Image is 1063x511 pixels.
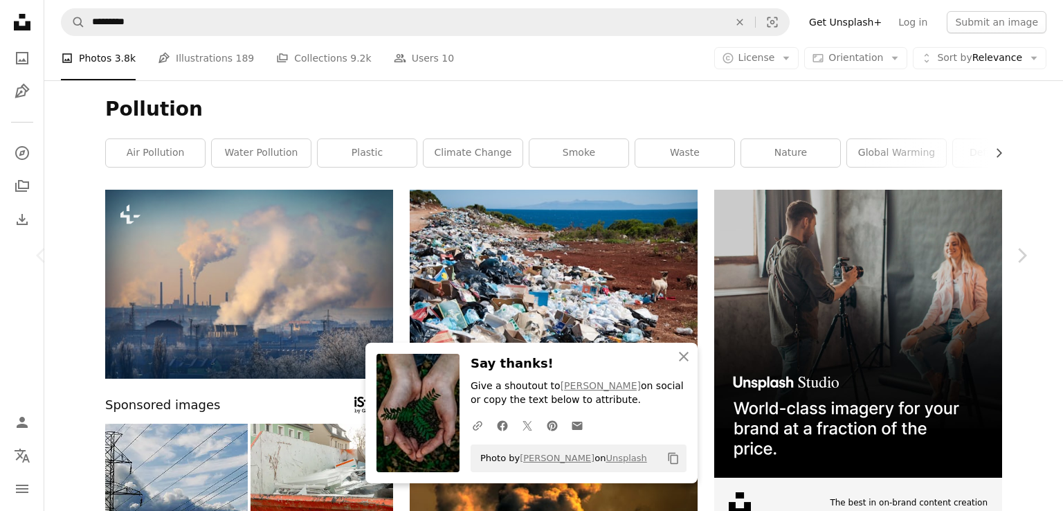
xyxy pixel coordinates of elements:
[236,51,255,66] span: 189
[8,44,36,72] a: Photos
[442,51,454,66] span: 10
[953,139,1052,167] a: deforestation
[830,497,988,509] span: The best in on-brand content creation
[105,190,393,379] img: Digital artwork on air pollution and climate change theme. Power and fuel generation in Czech Rep...
[828,52,883,63] span: Orientation
[8,409,36,436] a: Log in / Sign up
[725,9,755,35] button: Clear
[8,78,36,105] a: Illustrations
[105,97,1002,122] h1: Pollution
[410,190,698,381] img: garbage near forest
[937,52,972,63] span: Sort by
[106,139,205,167] a: air pollution
[804,47,907,69] button: Orientation
[980,189,1063,322] a: Next
[529,139,628,167] a: smoke
[212,139,311,167] a: water pollution
[635,139,734,167] a: waste
[515,411,540,439] a: Share on Twitter
[8,442,36,469] button: Language
[8,475,36,503] button: Menu
[471,379,687,407] p: Give a shoutout to on social or copy the text below to attribute.
[8,139,36,167] a: Explore
[756,9,789,35] button: Visual search
[105,278,393,290] a: Digital artwork on air pollution and climate change theme. Power and fuel generation in Czech Rep...
[662,447,685,470] button: Copy to clipboard
[471,354,687,374] h3: Say thanks!
[741,139,840,167] a: nature
[913,47,1046,69] button: Sort byRelevance
[561,380,641,391] a: [PERSON_NAME]
[424,139,523,167] a: climate change
[606,453,646,463] a: Unsplash
[937,51,1022,65] span: Relevance
[490,411,515,439] a: Share on Facebook
[8,172,36,200] a: Collections
[890,11,936,33] a: Log in
[801,11,890,33] a: Get Unsplash+
[565,411,590,439] a: Share over email
[350,51,371,66] span: 9.2k
[473,447,647,469] span: Photo by on
[847,139,946,167] a: global warming
[62,9,85,35] button: Search Unsplash
[318,139,417,167] a: plastic
[276,36,371,80] a: Collections 9.2k
[394,36,455,80] a: Users 10
[714,190,1002,478] img: file-1715651741414-859baba4300dimage
[540,411,565,439] a: Share on Pinterest
[158,36,254,80] a: Illustrations 189
[738,52,775,63] span: License
[520,453,594,463] a: [PERSON_NAME]
[105,395,220,415] span: Sponsored images
[410,279,698,292] a: garbage near forest
[947,11,1046,33] button: Submit an image
[61,8,790,36] form: Find visuals sitewide
[986,139,1002,167] button: scroll list to the right
[714,47,799,69] button: License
